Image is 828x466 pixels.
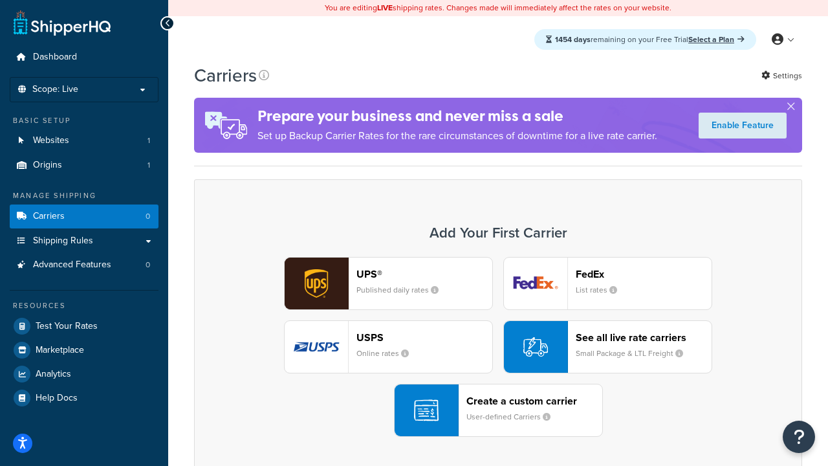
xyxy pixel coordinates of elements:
header: Create a custom carrier [466,395,602,407]
a: Help Docs [10,386,158,410]
div: remaining on your Free Trial [534,29,756,50]
a: Websites 1 [10,129,158,153]
h3: Add Your First Carrier [208,225,789,241]
a: Carriers 0 [10,205,158,228]
a: ShipperHQ Home [14,10,111,36]
a: Shipping Rules [10,229,158,253]
small: List rates [576,284,627,296]
strong: 1454 days [555,34,591,45]
li: Origins [10,153,158,177]
button: Open Resource Center [783,421,815,453]
a: Advanced Features 0 [10,253,158,277]
small: Online rates [356,348,419,359]
span: Test Your Rates [36,321,98,332]
li: Websites [10,129,158,153]
header: FedEx [576,268,712,280]
span: Origins [33,160,62,171]
a: Dashboard [10,45,158,69]
img: usps logo [285,321,348,373]
span: Advanced Features [33,260,111,271]
a: Test Your Rates [10,315,158,338]
img: icon-carrier-liverate-becf4550.svg [523,335,548,359]
span: Marketplace [36,345,84,356]
button: fedEx logoFedExList rates [503,257,712,310]
img: ups logo [285,258,348,309]
a: Marketplace [10,338,158,362]
div: Resources [10,300,158,311]
button: ups logoUPS®Published daily rates [284,257,493,310]
li: Carriers [10,205,158,228]
a: Origins 1 [10,153,158,177]
a: Select a Plan [688,34,745,45]
a: Enable Feature [699,113,787,139]
p: Set up Backup Carrier Rates for the rare circumstances of downtime for a live rate carrier. [257,127,657,145]
button: usps logoUSPSOnline rates [284,320,493,373]
span: Help Docs [36,393,78,404]
span: 0 [146,260,150,271]
img: icon-carrier-custom-c93b8a24.svg [414,398,439,423]
small: Published daily rates [356,284,449,296]
span: 0 [146,211,150,222]
img: fedEx logo [504,258,567,309]
li: Advanced Features [10,253,158,277]
small: User-defined Carriers [466,411,561,423]
span: Dashboard [33,52,77,63]
a: Settings [761,67,802,85]
span: Websites [33,135,69,146]
span: Analytics [36,369,71,380]
header: UPS® [356,268,492,280]
button: See all live rate carriersSmall Package & LTL Freight [503,320,712,373]
a: Analytics [10,362,158,386]
span: Shipping Rules [33,236,93,247]
small: Small Package & LTL Freight [576,348,693,359]
header: USPS [356,331,492,344]
div: Basic Setup [10,115,158,126]
span: Scope: Live [32,84,78,95]
h1: Carriers [194,63,257,88]
header: See all live rate carriers [576,331,712,344]
button: Create a custom carrierUser-defined Carriers [394,384,603,437]
div: Manage Shipping [10,190,158,201]
b: LIVE [377,2,393,14]
h4: Prepare your business and never miss a sale [257,105,657,127]
span: 1 [147,160,150,171]
span: Carriers [33,211,65,222]
span: 1 [147,135,150,146]
img: ad-rules-rateshop-fe6ec290ccb7230408bd80ed9643f0289d75e0ffd9eb532fc0e269fcd187b520.png [194,98,257,153]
